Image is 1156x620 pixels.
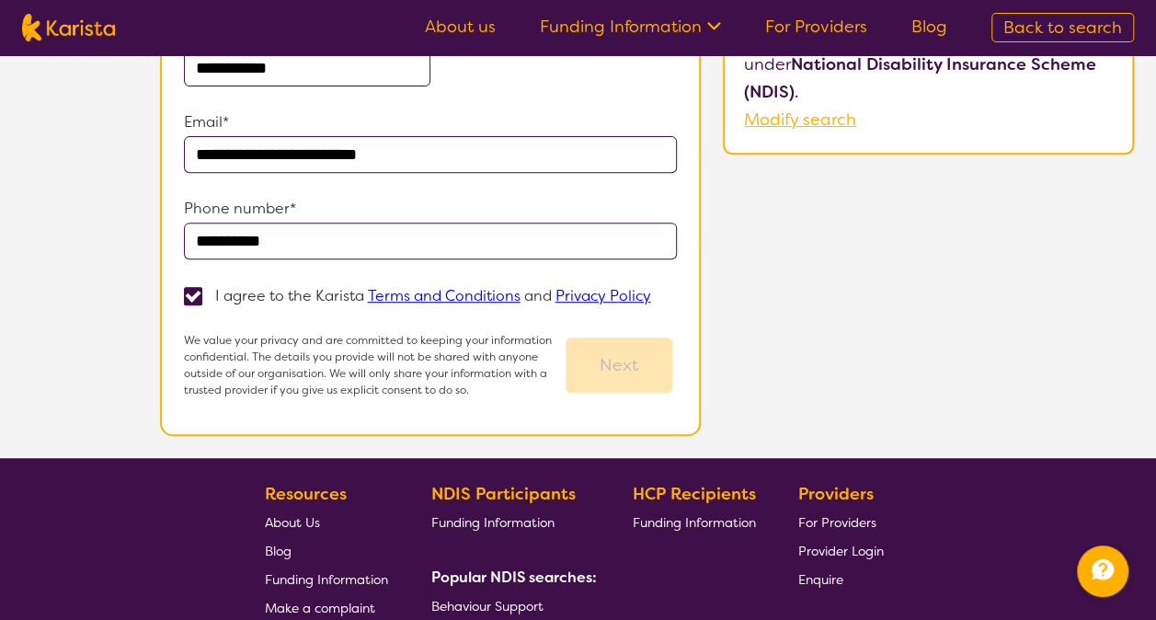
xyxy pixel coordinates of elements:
[265,565,388,593] a: Funding Information
[265,514,320,531] span: About Us
[632,508,755,536] a: Funding Information
[1077,545,1128,597] button: Channel Menu
[991,13,1134,42] a: Back to search
[431,598,544,614] span: Behaviour Support
[368,286,521,305] a: Terms and Conditions
[798,565,884,593] a: Enquire
[798,543,884,559] span: Provider Login
[431,514,555,531] span: Funding Information
[265,536,388,565] a: Blog
[184,332,561,398] p: We value your privacy and are committed to keeping your information confidential. The details you...
[265,483,347,505] b: Resources
[632,514,755,531] span: Funding Information
[184,195,678,223] p: Phone number*
[555,286,651,305] a: Privacy Policy
[911,16,947,38] a: Blog
[765,16,867,38] a: For Providers
[540,16,721,38] a: Funding Information
[265,571,388,588] span: Funding Information
[798,514,876,531] span: For Providers
[431,508,589,536] a: Funding Information
[431,591,589,620] a: Behaviour Support
[431,483,576,505] b: NDIS Participants
[632,483,755,505] b: HCP Recipients
[22,14,115,41] img: Karista logo
[798,571,843,588] span: Enquire
[744,51,1113,106] p: under .
[265,600,375,616] span: Make a complaint
[431,568,597,587] b: Popular NDIS searches:
[1003,17,1122,39] span: Back to search
[798,508,884,536] a: For Providers
[798,483,874,505] b: Providers
[265,508,388,536] a: About Us
[215,286,651,305] p: I agree to the Karista and
[798,536,884,565] a: Provider Login
[184,109,678,136] p: Email*
[425,16,496,38] a: About us
[744,109,856,131] a: Modify search
[265,543,292,559] span: Blog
